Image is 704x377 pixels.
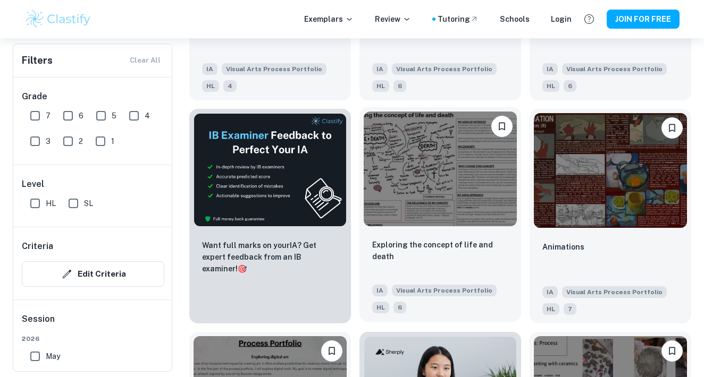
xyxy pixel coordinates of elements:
span: 🎯 [238,264,247,273]
button: Edit Criteria [22,261,164,287]
span: 6 [564,80,576,92]
p: Exploring the concept of life and death [372,239,508,262]
span: 6 [393,302,406,313]
h6: Grade [22,90,164,103]
span: IA [542,286,558,298]
button: Please log in to bookmark exemplars [491,116,513,137]
span: Visual Arts Process Portfolio [562,286,667,298]
span: Visual Arts Process Portfolio [562,63,667,75]
a: Please log in to bookmark exemplarsAnimationsIAVisual Arts Process PortfolioHL7 [530,109,691,323]
button: Please log in to bookmark exemplars [321,340,342,362]
button: JOIN FOR FREE [607,10,680,29]
span: 7 [46,110,51,122]
button: Help and Feedback [580,10,598,28]
h6: Session [22,313,164,334]
a: Please log in to bookmark exemplarsExploring the concept of life and death IAVisual Arts Process ... [359,109,521,323]
span: 3 [46,135,51,147]
span: HL [372,80,389,92]
img: Clastify logo [24,8,92,30]
span: IA [202,63,217,75]
a: Schools [500,13,530,25]
span: HL [372,302,389,313]
a: Login [551,13,572,25]
button: Please log in to bookmark exemplars [661,117,683,139]
h6: Level [22,178,164,191]
span: 4 [145,110,150,122]
a: ThumbnailWant full marks on yourIA? Get expert feedback from an IB examiner! [189,109,351,323]
span: HL [202,80,219,92]
span: IA [542,63,558,75]
a: Tutoring [438,13,479,25]
h6: Criteria [22,240,53,253]
span: May [46,350,60,362]
p: Animations [542,241,584,253]
span: Visual Arts Process Portfolio [392,63,497,75]
span: SL [84,198,93,209]
span: IA [372,285,388,296]
p: Exemplars [304,13,354,25]
span: Visual Arts Process Portfolio [222,63,326,75]
span: IA [372,63,388,75]
span: 2026 [22,334,164,344]
span: 2 [79,135,83,147]
h6: Filters [22,53,53,68]
img: Thumbnail [194,113,347,227]
span: 7 [564,303,576,315]
button: Please log in to bookmark exemplars [661,340,683,362]
span: 4 [223,80,237,92]
span: HL [46,198,56,209]
span: HL [542,80,559,92]
span: 1 [111,135,114,147]
p: Want full marks on your IA ? Get expert feedback from an IB examiner! [202,239,338,275]
span: 6 [79,110,83,122]
span: 5 [112,110,116,122]
span: 6 [393,80,406,92]
span: Visual Arts Process Portfolio [392,285,497,296]
img: Visual Arts Process Portfolio IA example thumbnail: Exploring the concept of life and death [364,112,517,226]
span: HL [542,303,559,315]
img: Visual Arts Process Portfolio IA example thumbnail: Animations [534,113,687,228]
p: Review [375,13,411,25]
